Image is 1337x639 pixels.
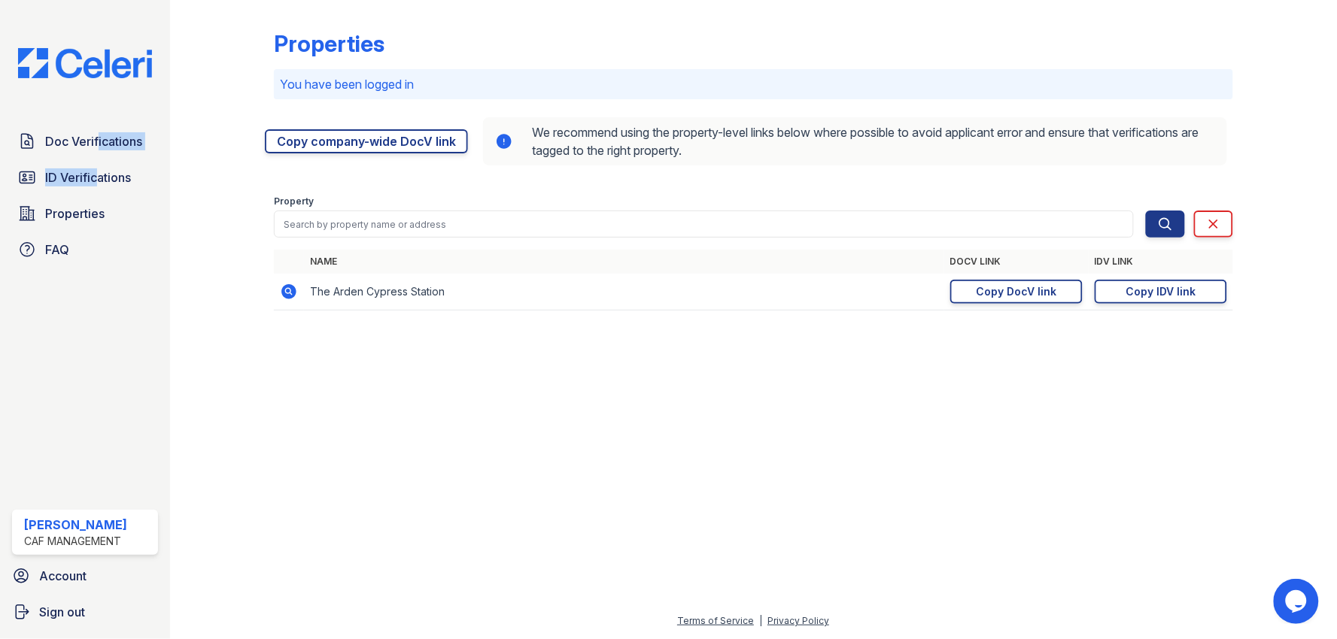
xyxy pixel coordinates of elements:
[39,567,87,585] span: Account
[767,615,829,626] a: Privacy Policy
[274,195,314,207] label: Property
[39,603,85,621] span: Sign out
[950,280,1083,304] a: Copy DocV link
[1274,579,1322,624] iframe: chat widget
[274,210,1134,238] input: Search by property name or address
[12,235,158,265] a: FAQ
[1126,284,1196,299] div: Copy IDV link
[280,75,1227,93] p: You have been logged in
[677,615,754,626] a: Terms of Service
[1089,250,1233,274] th: IDV Link
[12,162,158,192] a: ID Verifications
[24,534,127,549] div: CAF Management
[944,250,1089,274] th: DocV Link
[24,516,127,534] div: [PERSON_NAME]
[1095,280,1227,304] a: Copy IDV link
[45,132,142,150] span: Doc Verifications
[304,274,944,310] td: The Arden Cypress Station
[6,561,164,591] a: Account
[274,30,384,57] div: Properties
[304,250,944,274] th: Name
[483,117,1227,165] div: We recommend using the property-level links below where possible to avoid applicant error and ens...
[45,168,131,186] span: ID Verifications
[6,48,164,78] img: CE_Logo_Blue-a8612792a0a2168367f1c8372b55b34899dd931a85d93a1a3d3e32e68fde9ad4.png
[12,198,158,229] a: Properties
[6,597,164,627] a: Sign out
[45,241,69,259] span: FAQ
[45,204,105,223] span: Properties
[976,284,1056,299] div: Copy DocV link
[265,129,468,153] a: Copy company-wide DocV link
[759,615,762,626] div: |
[12,126,158,156] a: Doc Verifications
